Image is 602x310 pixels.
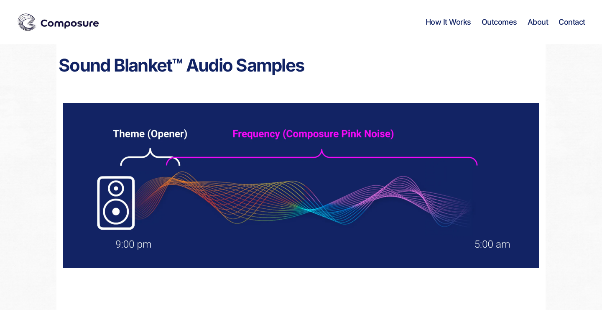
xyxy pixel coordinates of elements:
[56,53,546,78] h1: Sound Blanket™ Audio Samples
[528,18,548,27] a: About
[17,12,100,33] img: Composure
[559,18,585,27] a: Contact
[426,18,471,27] a: How It Works
[482,18,517,27] a: Outcomes
[426,18,585,27] nav: Horizontal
